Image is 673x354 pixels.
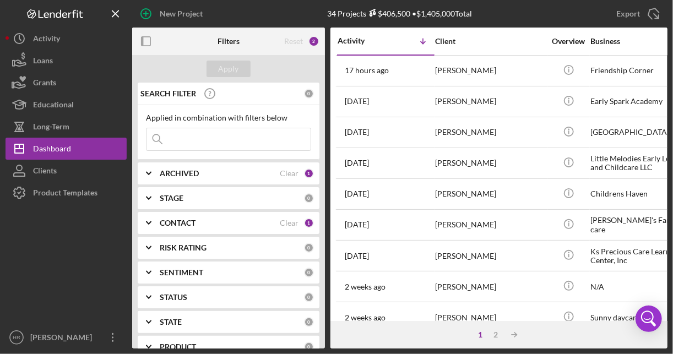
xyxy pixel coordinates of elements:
[488,330,503,339] div: 2
[435,210,545,239] div: [PERSON_NAME]
[435,241,545,270] div: [PERSON_NAME]
[345,189,369,198] time: 2025-09-19 20:07
[345,159,369,167] time: 2025-09-23 20:22
[435,37,545,46] div: Client
[345,313,386,322] time: 2025-09-11 21:56
[435,272,545,301] div: [PERSON_NAME]
[33,94,74,118] div: Educational
[6,160,127,182] button: Clients
[33,138,71,162] div: Dashboard
[345,252,369,260] time: 2025-09-17 20:02
[435,303,545,332] div: [PERSON_NAME]
[219,61,239,77] div: Apply
[6,72,127,94] button: Grants
[13,335,20,341] text: HR
[6,116,127,138] button: Long-Term
[304,342,314,352] div: 0
[6,94,127,116] button: Educational
[33,182,97,206] div: Product Templates
[146,113,311,122] div: Applied in combination with filters below
[207,61,251,77] button: Apply
[304,243,314,253] div: 0
[605,3,667,25] button: Export
[160,342,196,351] b: PRODUCT
[473,330,488,339] div: 1
[6,50,127,72] button: Loans
[304,317,314,327] div: 0
[280,219,298,227] div: Clear
[132,3,214,25] button: New Project
[636,306,662,332] div: Open Intercom Messenger
[6,326,127,348] button: HR[PERSON_NAME]
[548,37,589,46] div: Overview
[160,219,196,227] b: CONTACT
[345,282,386,291] time: 2025-09-15 23:09
[160,169,199,178] b: ARCHIVED
[616,3,640,25] div: Export
[304,268,314,277] div: 0
[160,243,207,252] b: RISK RATING
[304,168,314,178] div: 1
[160,268,203,277] b: SENTIMENT
[338,36,386,45] div: Activity
[345,66,389,75] time: 2025-09-26 00:31
[160,293,187,302] b: STATUS
[304,193,314,203] div: 0
[33,28,60,52] div: Activity
[284,37,303,46] div: Reset
[435,149,545,178] div: [PERSON_NAME]
[435,87,545,116] div: [PERSON_NAME]
[33,116,69,140] div: Long-Term
[28,326,99,351] div: [PERSON_NAME]
[6,138,127,160] button: Dashboard
[435,118,545,147] div: [PERSON_NAME]
[435,179,545,209] div: [PERSON_NAME]
[345,97,369,106] time: 2025-09-25 03:27
[33,50,53,74] div: Loans
[345,220,369,229] time: 2025-09-18 19:22
[140,89,196,98] b: SEARCH FILTER
[304,89,314,99] div: 0
[160,318,182,326] b: STATE
[435,56,545,85] div: [PERSON_NAME]
[304,292,314,302] div: 0
[345,128,369,137] time: 2025-09-24 19:06
[308,36,319,47] div: 2
[328,9,473,18] div: 34 Projects • $1,405,000 Total
[33,160,57,184] div: Clients
[6,182,127,204] button: Product Templates
[218,37,240,46] b: Filters
[280,169,298,178] div: Clear
[6,28,127,50] button: Activity
[367,9,411,18] div: $406,500
[160,194,183,203] b: STAGE
[304,218,314,228] div: 1
[33,72,56,96] div: Grants
[160,3,203,25] div: New Project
